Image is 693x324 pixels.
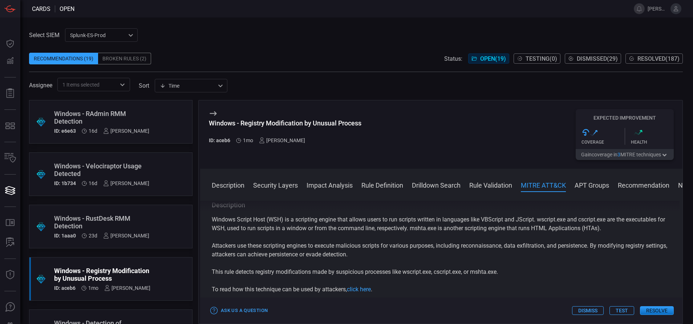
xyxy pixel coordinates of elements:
[640,306,674,315] button: Resolve
[1,149,19,167] button: Inventory
[572,306,604,315] button: Dismiss
[253,180,298,189] button: Security Layers
[98,53,151,64] div: Broken Rules (2)
[29,82,52,89] span: Assignee
[32,5,50,12] span: Cards
[139,82,149,89] label: sort
[576,115,674,121] h5: Expected Improvement
[618,180,669,189] button: Recommendation
[1,214,19,232] button: Rule Catalog
[117,80,127,90] button: Open
[1,52,19,70] button: Detections
[160,82,216,89] div: Time
[70,32,126,39] p: Splunk-ES-Prod
[609,306,634,315] button: Test
[54,267,150,282] div: Windows - Registry Modification by Unusual Process
[62,81,100,88] span: 1 Items selected
[577,55,618,62] span: Dismissed ( 29 )
[637,55,680,62] span: Resolved ( 187 )
[209,137,230,143] h5: ID: aceb6
[631,140,674,145] div: Health
[212,215,671,233] p: Windows Script Host (WSH) is a scripting engine that allows users to run scripts written in langu...
[565,53,621,64] button: Dismissed(29)
[361,180,403,189] button: Rule Definition
[1,182,19,199] button: Cards
[54,162,149,177] div: Windows - Velociraptor Usage Detected
[469,180,512,189] button: Rule Validation
[60,5,74,12] span: open
[514,53,560,64] button: Testing(0)
[212,241,671,259] p: Attackers use these scripting engines to execute malicious scripts for various purposes, includin...
[468,53,509,64] button: Open(19)
[54,215,149,230] div: Windows - RustDesk RMM Detection
[88,285,98,291] span: Aug 31, 2025 11:50 AM
[209,119,361,127] div: Windows - Registry Modification by Unusual Process
[89,233,97,239] span: Sep 21, 2025 11:14 AM
[412,180,461,189] button: Drilldown Search
[1,85,19,102] button: Reports
[1,299,19,316] button: Ask Us A Question
[576,149,674,160] button: Gaincoverage in3MITRE techniques
[521,180,566,189] button: MITRE ATT&CK
[1,117,19,135] button: MITRE - Detection Posture
[54,110,149,125] div: Windows - RAdmin RMM Detection
[1,234,19,251] button: ALERT ANALYSIS
[581,140,625,145] div: Coverage
[103,128,149,134] div: [PERSON_NAME]
[480,55,506,62] span: Open ( 19 )
[526,55,557,62] span: Testing ( 0 )
[29,32,60,39] label: Select SIEM
[617,152,620,157] span: 3
[243,137,253,143] span: Aug 31, 2025 11:50 AM
[54,180,76,186] h5: ID: 1b734
[625,53,683,64] button: Resolved(187)
[212,180,244,189] button: Description
[1,35,19,52] button: Dashboard
[259,137,305,143] div: [PERSON_NAME]
[209,305,269,316] button: Ask Us a Question
[89,128,97,134] span: Sep 28, 2025 9:55 AM
[1,266,19,284] button: Threat Intelligence
[307,180,353,189] button: Impact Analysis
[103,180,149,186] div: [PERSON_NAME]
[444,55,462,62] span: Status:
[212,268,671,276] p: This rule detects registry modifications made by suspicious processes like wscript.exe, cscript.e...
[54,233,76,239] h5: ID: 1aaa0
[212,285,671,294] p: To read how this technique can be used by attackers, .
[54,285,76,291] h5: ID: aceb6
[29,53,98,64] div: Recommendations (19)
[347,286,371,293] a: click here
[103,233,149,239] div: [PERSON_NAME]
[575,180,609,189] button: APT Groups
[104,285,150,291] div: [PERSON_NAME]
[648,6,668,12] span: [PERSON_NAME].[PERSON_NAME]
[89,180,97,186] span: Sep 28, 2025 9:55 AM
[54,128,76,134] h5: ID: e6e63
